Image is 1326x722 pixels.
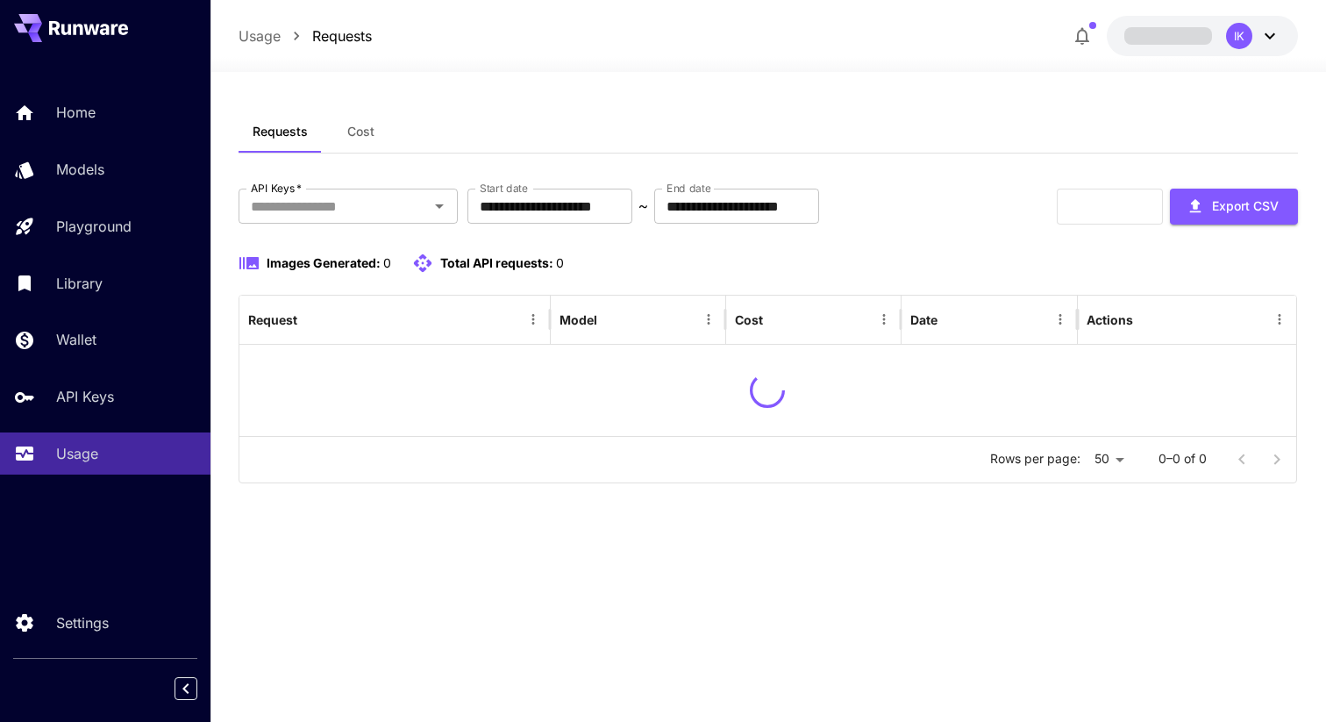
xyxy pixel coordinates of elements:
[56,386,114,407] p: API Keys
[248,312,297,327] div: Request
[188,673,210,704] div: Collapse sidebar
[1048,307,1073,332] button: Menu
[253,124,308,139] span: Requests
[56,159,104,180] p: Models
[251,181,302,196] label: API Keys
[1226,23,1252,49] div: IK
[427,194,452,218] button: Open
[312,25,372,46] a: Requests
[383,255,391,270] span: 0
[1267,307,1292,332] button: Menu
[267,255,381,270] span: Images Generated:
[239,25,281,46] a: Usage
[1087,312,1133,327] div: Actions
[560,312,597,327] div: Model
[56,612,109,633] p: Settings
[521,307,545,332] button: Menu
[939,307,964,332] button: Sort
[599,307,624,332] button: Sort
[56,216,132,237] p: Playground
[239,25,372,46] nav: breadcrumb
[440,255,553,270] span: Total API requests:
[1158,450,1207,468] p: 0–0 of 0
[990,450,1080,468] p: Rows per page:
[175,677,197,700] button: Collapse sidebar
[556,255,564,270] span: 0
[1087,447,1130,472] div: 50
[765,307,789,332] button: Sort
[56,443,98,464] p: Usage
[299,307,324,332] button: Sort
[638,196,648,217] p: ~
[56,102,96,123] p: Home
[56,329,96,350] p: Wallet
[347,124,374,139] span: Cost
[735,312,763,327] div: Cost
[480,181,528,196] label: Start date
[56,273,103,294] p: Library
[696,307,721,332] button: Menu
[667,181,710,196] label: End date
[872,307,896,332] button: Menu
[1107,16,1298,56] button: IK
[910,312,937,327] div: Date
[1170,189,1298,225] button: Export CSV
